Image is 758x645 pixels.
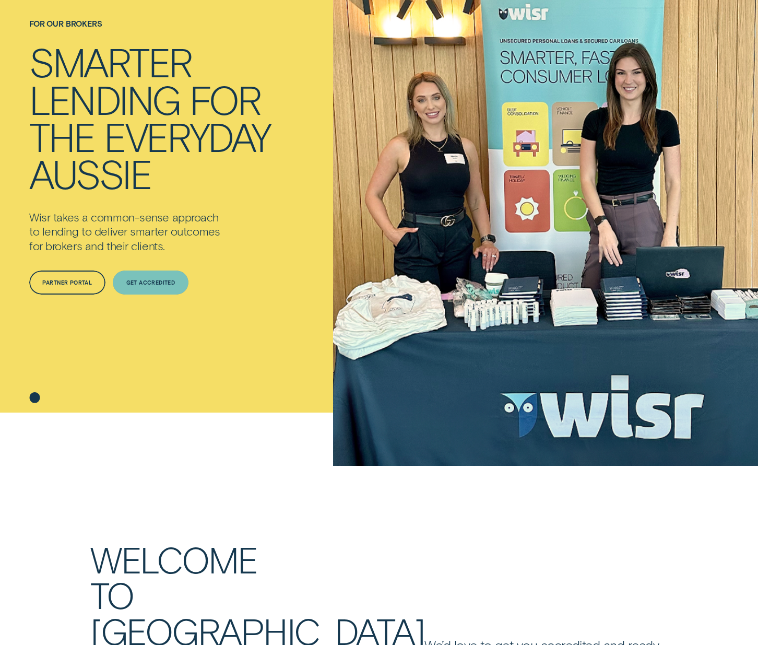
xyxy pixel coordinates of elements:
h1: For Our Brokers [29,19,270,44]
div: for [189,81,260,118]
h4: Smarter lending for the everyday Aussie [29,43,270,192]
div: Aussie [29,155,151,192]
div: Get Accredited [126,280,175,285]
div: everyday [104,118,270,155]
a: Partner Portal [29,271,105,295]
div: lending [29,81,180,118]
div: Smarter [29,43,192,80]
div: the [29,118,95,155]
a: Get Accredited [113,271,188,295]
p: Wisr takes a common-sense approach to lending to deliver smarter outcomes for brokers and their c... [29,210,259,253]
